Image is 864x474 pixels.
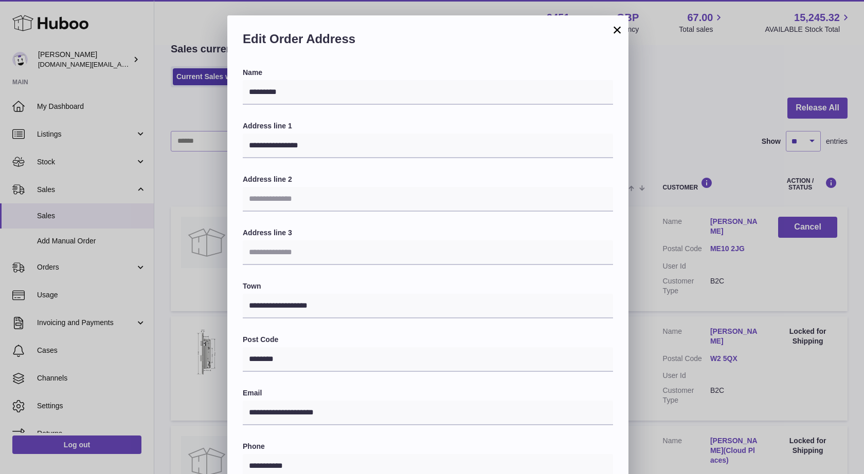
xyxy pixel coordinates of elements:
label: Town [243,281,613,291]
label: Post Code [243,335,613,345]
label: Email [243,388,613,398]
label: Address line 3 [243,228,613,238]
label: Address line 2 [243,175,613,184]
button: × [611,24,623,36]
label: Name [243,68,613,78]
h2: Edit Order Address [243,31,613,52]
label: Address line 1 [243,121,613,131]
label: Phone [243,442,613,451]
